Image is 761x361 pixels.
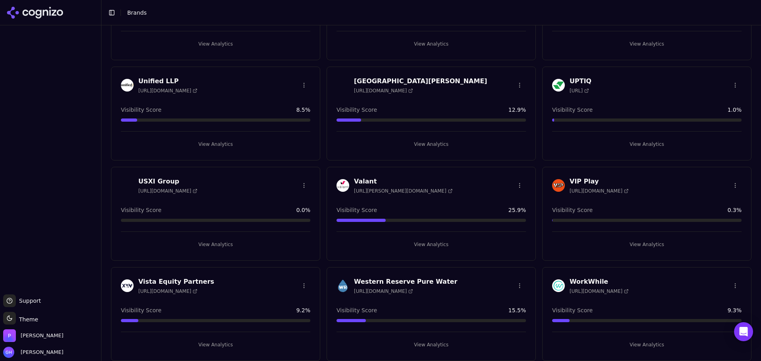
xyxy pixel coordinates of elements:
[552,279,565,292] img: WorkWhile
[337,79,349,92] img: University of St. Thomas
[138,288,197,294] span: [URL][DOMAIN_NAME]
[727,306,742,314] span: 9.3 %
[734,322,753,341] div: Open Intercom Messenger
[16,316,38,323] span: Theme
[138,177,197,186] h3: USXI Group
[121,306,161,314] span: Visibility Score
[570,76,591,86] h3: UPTIQ
[138,76,197,86] h3: Unified LLP
[337,138,526,151] button: View Analytics
[354,188,453,194] span: [URL][PERSON_NAME][DOMAIN_NAME]
[3,329,63,342] button: Open organization switcher
[570,288,629,294] span: [URL][DOMAIN_NAME]
[121,138,310,151] button: View Analytics
[337,206,377,214] span: Visibility Score
[570,277,629,287] h3: WorkWhile
[127,10,147,16] span: Brands
[354,277,457,287] h3: Western Reserve Pure Water
[552,179,565,192] img: VIP Play
[337,106,377,114] span: Visibility Score
[3,347,14,358] img: Grace Hallen
[337,306,377,314] span: Visibility Score
[337,238,526,251] button: View Analytics
[121,206,161,214] span: Visibility Score
[17,349,63,356] span: [PERSON_NAME]
[509,206,526,214] span: 25.9 %
[296,206,310,214] span: 0.0 %
[337,279,349,292] img: Western Reserve Pure Water
[552,238,742,251] button: View Analytics
[354,88,413,94] span: [URL][DOMAIN_NAME]
[552,306,593,314] span: Visibility Score
[121,338,310,351] button: View Analytics
[127,9,739,17] nav: breadcrumb
[121,179,134,192] img: USXI Group
[337,338,526,351] button: View Analytics
[552,338,742,351] button: View Analytics
[570,177,629,186] h3: VIP Play
[16,297,41,305] span: Support
[354,177,453,186] h3: Valant
[121,279,134,292] img: Vista Equity Partners
[354,288,413,294] span: [URL][DOMAIN_NAME]
[121,106,161,114] span: Visibility Score
[337,179,349,192] img: Valant
[552,79,565,92] img: UPTIQ
[138,277,214,287] h3: Vista Equity Partners
[727,106,742,114] span: 1.0 %
[552,206,593,214] span: Visibility Score
[727,206,742,214] span: 0.3 %
[296,306,310,314] span: 9.2 %
[570,88,589,94] span: [URL]
[138,88,197,94] span: [URL][DOMAIN_NAME]
[509,106,526,114] span: 12.9 %
[121,79,134,92] img: Unified LLP
[570,188,629,194] span: [URL][DOMAIN_NAME]
[21,332,63,339] span: Perrill
[3,347,63,358] button: Open user button
[296,106,310,114] span: 8.5 %
[121,38,310,50] button: View Analytics
[509,306,526,314] span: 15.5 %
[552,106,593,114] span: Visibility Score
[552,138,742,151] button: View Analytics
[138,188,197,194] span: [URL][DOMAIN_NAME]
[552,38,742,50] button: View Analytics
[121,238,310,251] button: View Analytics
[3,329,16,342] img: Perrill
[354,76,487,86] h3: [GEOGRAPHIC_DATA][PERSON_NAME]
[337,38,526,50] button: View Analytics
